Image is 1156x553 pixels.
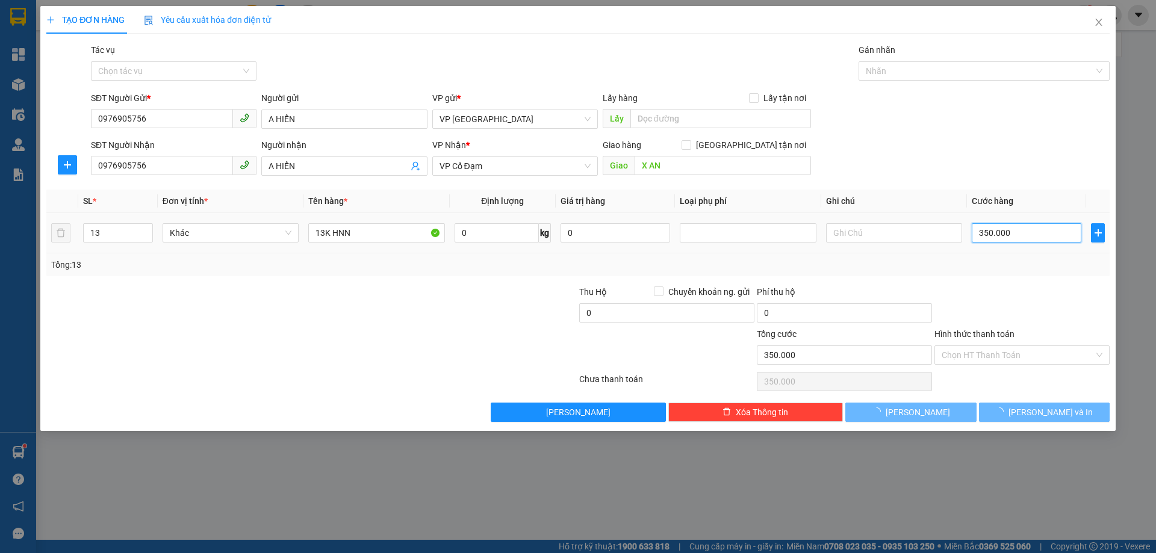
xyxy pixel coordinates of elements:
button: plus [58,155,77,175]
span: TẠO ĐƠN HÀNG [46,15,125,25]
span: SL [83,196,93,206]
label: Hình thức thanh toán [934,329,1015,339]
div: Người nhận [261,138,427,152]
span: delete [722,407,731,417]
span: close [1094,17,1104,27]
span: phone [240,160,249,170]
span: Giá trị hàng [561,196,605,206]
li: Cổ Đạm, xã [GEOGRAPHIC_DATA], [GEOGRAPHIC_DATA] [113,29,503,45]
div: VP gửi [432,91,598,105]
span: Cước hàng [972,196,1013,206]
button: [PERSON_NAME] và In [979,403,1110,422]
span: Giao hàng [603,140,641,150]
th: Loại phụ phí [675,190,821,213]
b: GỬI : VP [GEOGRAPHIC_DATA] [15,87,179,128]
button: [PERSON_NAME] [491,403,666,422]
input: VD: Bàn, Ghế [308,223,444,243]
img: icon [144,16,154,25]
button: plus [1091,223,1104,243]
input: 0 [561,223,670,243]
span: Tên hàng [308,196,347,206]
img: logo.jpg [15,15,75,75]
label: Gán nhãn [859,45,895,55]
button: Close [1082,6,1116,40]
div: SĐT Người Gửi [91,91,256,105]
span: Chuyển khoản ng. gửi [663,285,754,298]
input: Dọc đường [635,156,811,175]
span: plus [46,16,55,24]
div: Người gửi [261,91,427,105]
span: Định lượng [481,196,524,206]
div: Phí thu hộ [757,285,932,303]
span: loading [995,407,1008,416]
button: [PERSON_NAME] [845,403,976,422]
button: delete [51,223,70,243]
button: deleteXóa Thông tin [668,403,844,422]
span: [PERSON_NAME] và In [1008,406,1093,419]
span: Đơn vị tính [163,196,208,206]
span: loading [872,407,886,416]
span: plus [1092,228,1104,238]
span: Xóa Thông tin [736,406,788,419]
span: Lấy [603,109,630,128]
span: user-add [411,161,420,171]
span: [PERSON_NAME] [546,406,611,419]
span: phone [240,113,249,123]
div: Chưa thanh toán [578,372,756,394]
th: Ghi chú [821,190,967,213]
span: plus [58,160,76,170]
span: Tổng cước [757,329,797,339]
label: Tác vụ [91,45,115,55]
span: kg [539,223,551,243]
span: [GEOGRAPHIC_DATA] tận nơi [691,138,811,152]
span: Thu Hộ [579,287,607,297]
span: Khác [170,224,291,242]
input: Ghi Chú [826,223,962,243]
span: Yêu cầu xuất hóa đơn điện tử [144,15,271,25]
input: Dọc đường [630,109,811,128]
span: VP Cổ Đạm [440,157,591,175]
div: Tổng: 13 [51,258,446,271]
div: SĐT Người Nhận [91,138,256,152]
span: VP Nhận [432,140,466,150]
span: Giao [603,156,635,175]
li: Hotline: 1900252555 [113,45,503,60]
span: Lấy hàng [603,93,638,103]
span: Lấy tận nơi [759,91,811,105]
span: VP Mỹ Đình [440,110,591,128]
span: [PERSON_NAME] [886,406,950,419]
